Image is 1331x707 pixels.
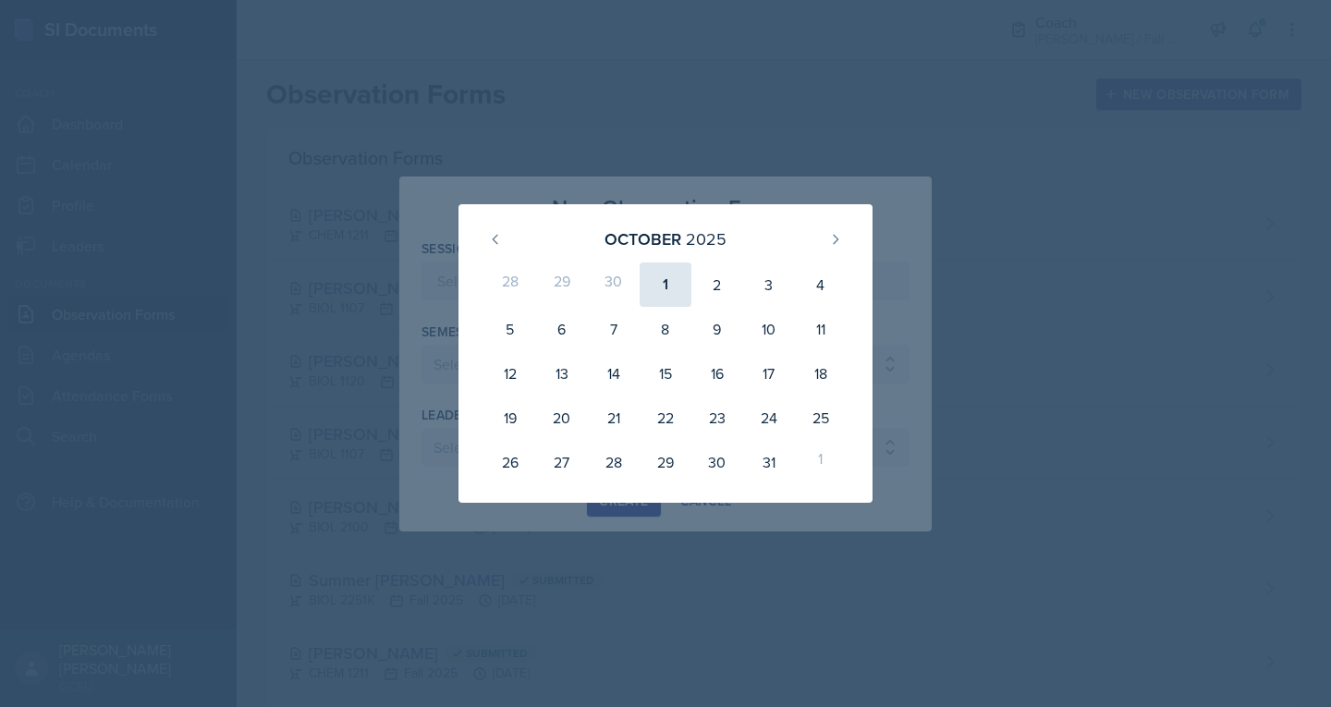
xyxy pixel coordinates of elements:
[588,307,640,351] div: 7
[536,351,588,396] div: 13
[686,226,727,251] div: 2025
[691,262,743,307] div: 2
[743,440,795,484] div: 31
[691,307,743,351] div: 9
[536,440,588,484] div: 27
[484,262,536,307] div: 28
[484,307,536,351] div: 5
[588,440,640,484] div: 28
[484,440,536,484] div: 26
[743,396,795,440] div: 24
[743,351,795,396] div: 17
[588,351,640,396] div: 14
[640,440,691,484] div: 29
[691,440,743,484] div: 30
[795,440,847,484] div: 1
[743,262,795,307] div: 3
[691,351,743,396] div: 16
[640,351,691,396] div: 15
[640,262,691,307] div: 1
[536,307,588,351] div: 6
[795,262,847,307] div: 4
[484,351,536,396] div: 12
[588,396,640,440] div: 21
[604,226,681,251] div: October
[484,396,536,440] div: 19
[795,351,847,396] div: 18
[536,396,588,440] div: 20
[536,262,588,307] div: 29
[588,262,640,307] div: 30
[640,396,691,440] div: 22
[795,307,847,351] div: 11
[743,307,795,351] div: 10
[640,307,691,351] div: 8
[795,396,847,440] div: 25
[691,396,743,440] div: 23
